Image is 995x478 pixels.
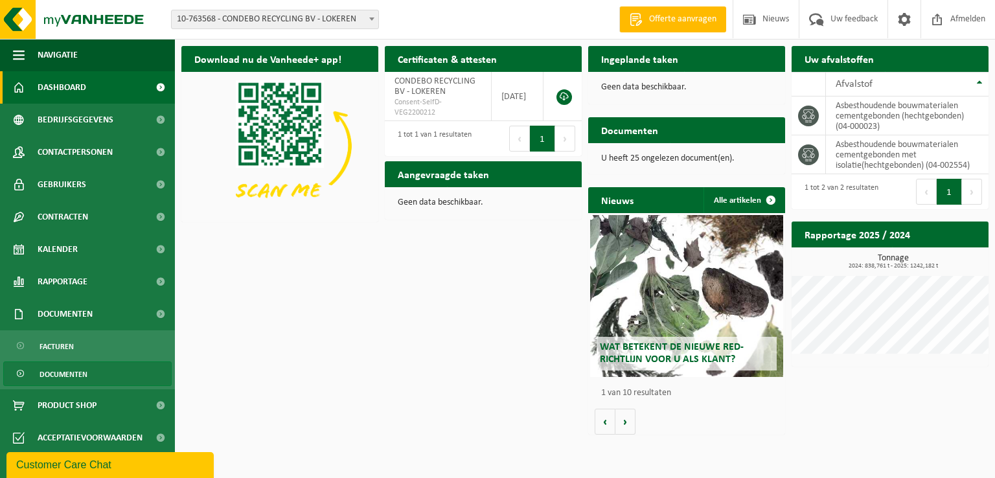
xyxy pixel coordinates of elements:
[509,126,530,152] button: Previous
[826,135,989,174] td: asbesthoudende bouwmaterialen cementgebonden met isolatie(hechtgebonden) (04-002554)
[38,266,87,298] span: Rapportage
[619,6,726,32] a: Offerte aanvragen
[181,46,354,71] h2: Download nu de Vanheede+ app!
[615,409,635,435] button: Volgende
[38,422,143,454] span: Acceptatievoorwaarden
[588,46,691,71] h2: Ingeplande taken
[601,154,772,163] p: U heeft 25 ongelezen document(en).
[40,334,74,359] span: Facturen
[892,247,987,273] a: Bekijk rapportage
[836,79,873,89] span: Afvalstof
[962,179,982,205] button: Next
[590,215,783,377] a: Wat betekent de nieuwe RED-richtlijn voor u als klant?
[530,126,555,152] button: 1
[398,198,569,207] p: Geen data beschikbaar.
[38,104,113,136] span: Bedrijfsgegevens
[391,124,472,153] div: 1 tot 1 van 1 resultaten
[38,39,78,71] span: Navigatie
[38,71,86,104] span: Dashboard
[703,187,784,213] a: Alle artikelen
[588,117,671,142] h2: Documenten
[601,389,779,398] p: 1 van 10 resultaten
[588,187,646,212] h2: Nieuws
[3,334,172,358] a: Facturen
[172,10,378,28] span: 10-763568 - CONDEBO RECYCLING BV - LOKEREN
[792,46,887,71] h2: Uw afvalstoffen
[38,201,88,233] span: Contracten
[38,136,113,168] span: Contactpersonen
[395,97,481,118] span: Consent-SelfD-VEG2200212
[555,126,575,152] button: Next
[38,389,97,422] span: Product Shop
[38,233,78,266] span: Kalender
[601,83,772,92] p: Geen data beschikbaar.
[798,177,878,206] div: 1 tot 2 van 2 resultaten
[38,168,86,201] span: Gebruikers
[181,72,378,220] img: Download de VHEPlus App
[6,450,216,478] iframe: chat widget
[826,97,989,135] td: asbesthoudende bouwmaterialen cementgebonden (hechtgebonden) (04-000023)
[171,10,379,29] span: 10-763568 - CONDEBO RECYCLING BV - LOKEREN
[40,362,87,387] span: Documenten
[798,254,989,269] h3: Tonnage
[595,409,615,435] button: Vorige
[385,161,502,187] h2: Aangevraagde taken
[385,46,510,71] h2: Certificaten & attesten
[395,76,475,97] span: CONDEBO RECYCLING BV - LOKEREN
[3,361,172,386] a: Documenten
[798,263,989,269] span: 2024: 838,761 t - 2025: 1242,182 t
[937,179,962,205] button: 1
[792,222,923,247] h2: Rapportage 2025 / 2024
[646,13,720,26] span: Offerte aanvragen
[492,72,543,121] td: [DATE]
[600,342,744,365] span: Wat betekent de nieuwe RED-richtlijn voor u als klant?
[916,179,937,205] button: Previous
[38,298,93,330] span: Documenten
